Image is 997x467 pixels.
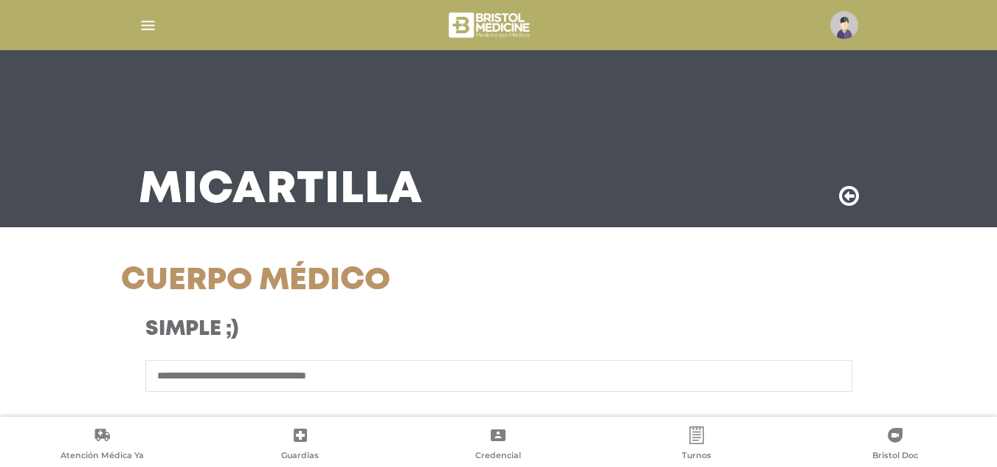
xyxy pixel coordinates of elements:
[682,450,711,463] span: Turnos
[139,16,157,35] img: Cober_menu-lines-white.svg
[3,426,201,464] a: Atención Médica Ya
[872,450,918,463] span: Bristol Doc
[121,263,618,300] h1: Cuerpo Médico
[475,450,521,463] span: Credencial
[796,426,994,464] a: Bristol Doc
[201,426,400,464] a: Guardias
[61,450,144,463] span: Atención Médica Ya
[139,171,423,210] h3: Mi Cartilla
[399,426,598,464] a: Credencial
[145,317,593,342] h3: Simple ;)
[598,426,796,464] a: Turnos
[281,450,319,463] span: Guardias
[446,7,534,43] img: bristol-medicine-blanco.png
[830,11,858,39] img: profile-placeholder.svg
